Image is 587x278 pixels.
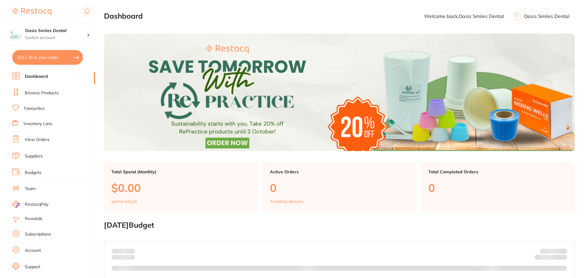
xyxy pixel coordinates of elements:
[12,201,20,208] img: RestocqPay
[25,231,51,237] a: Subscriptions
[25,74,48,80] a: Dashboard
[263,162,416,211] a: Active Orders0Awaiting delivery
[104,12,143,20] h2: Dashboard
[12,201,48,208] a: RestocqPay
[25,28,87,34] h4: Oasis Smiles Dental
[25,247,41,254] a: Account
[25,264,40,270] a: Support
[12,50,83,65] button: $317.16 in your order
[124,248,135,254] strong: $0.00
[270,182,409,194] p: 0
[25,153,43,159] a: Suppliers
[111,169,250,174] p: Total Spend (Monthly)
[112,249,135,254] p: Spent:
[104,34,575,151] img: Dashboard
[25,216,42,222] a: Rewards
[270,199,304,204] p: Awaiting delivery
[111,182,250,194] p: $0.00
[25,170,41,176] a: Budgets
[104,221,575,229] h2: [DATE] Budget
[555,248,567,254] strong: $NaN
[25,90,59,96] a: Browse Products
[424,13,504,19] p: Welcome back, Oasis Smiles Dental
[428,169,567,174] p: Total Completed Orders
[540,249,567,254] p: Budget:
[428,182,567,194] p: 0
[25,201,48,208] span: RestocqPay
[421,162,575,211] a: Total Completed Orders0
[24,121,52,127] a: Inventory Lists
[9,28,22,40] img: Oasis Smiles Dental
[270,169,409,174] p: Active Orders
[112,254,135,261] p: month
[535,254,567,261] p: Remaining:
[25,35,87,41] p: Switch account
[111,199,137,204] p: spend in Sept
[12,8,51,15] img: Restocq Logo
[104,162,258,211] a: Total Spend (Monthly)$0.00spend inSept
[25,137,50,143] a: View Orders
[25,186,35,192] a: Team
[524,13,570,19] p: Oasis Smiles Dental
[24,106,45,112] a: Favourites
[12,5,51,19] a: Restocq Logo
[556,256,567,261] strong: $0.00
